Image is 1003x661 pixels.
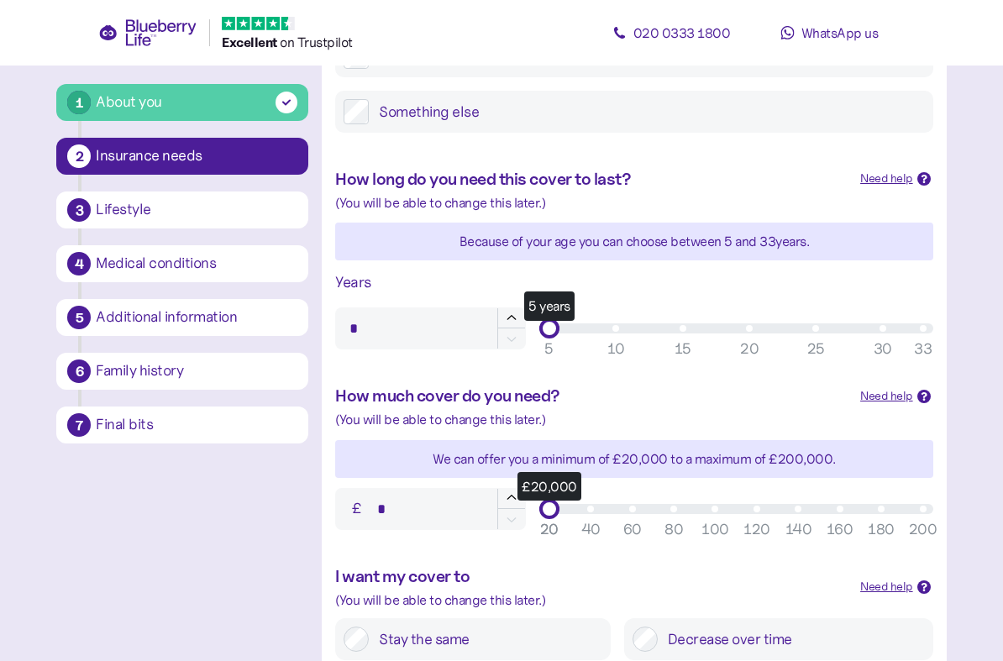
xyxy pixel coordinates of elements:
[56,191,308,228] button: 3Lifestyle
[785,518,812,541] div: 140
[914,338,932,360] div: 33
[335,231,932,252] div: Because of your age you can choose between 5 and 33 years.
[335,166,847,192] div: How long do you need this cover to last?
[369,627,601,652] label: Stay the same
[67,306,91,329] div: 5
[335,449,932,470] div: We can offer you a minimum of £20,000 to a maximum of £ 200,000 .
[664,518,683,541] div: 80
[335,383,847,409] div: How much cover do you need?
[596,16,747,50] a: 020 0333 1800
[860,387,913,406] div: Need help
[860,578,913,596] div: Need help
[540,518,559,541] div: 20
[96,149,297,164] div: Insurance needs
[675,338,691,360] div: 15
[860,170,913,188] div: Need help
[740,338,759,360] div: 20
[369,99,924,124] label: Something else
[868,518,895,541] div: 180
[280,34,353,50] span: on Trustpilot
[56,245,308,282] button: 4Medical conditions
[335,192,932,213] div: (You will be able to change this later.)
[96,91,162,113] div: About you
[67,413,91,437] div: 7
[96,202,297,218] div: Lifestyle
[909,518,937,541] div: 200
[827,518,853,541] div: 160
[544,338,554,360] div: 5
[67,144,91,168] div: 2
[56,299,308,336] button: 5Additional information
[335,590,847,611] div: (You will be able to change this later.)
[67,198,91,222] div: 3
[801,24,879,41] span: WhatsApp us
[56,84,308,121] button: 1About you
[67,91,91,114] div: 1
[96,256,297,271] div: Medical conditions
[581,518,601,541] div: 40
[623,518,642,541] div: 60
[222,34,280,50] span: Excellent ️
[743,518,770,541] div: 120
[56,407,308,443] button: 7Final bits
[701,518,729,541] div: 100
[67,359,91,383] div: 6
[658,627,925,652] label: Decrease over time
[335,409,932,430] div: (You will be able to change this later.)
[56,353,308,390] button: 6Family history
[56,138,308,175] button: 2Insurance needs
[96,417,297,433] div: Final bits
[96,364,297,379] div: Family history
[807,338,825,360] div: 25
[96,310,297,325] div: Additional information
[607,338,625,360] div: 10
[335,270,932,294] div: Years
[633,24,731,41] span: 020 0333 1800
[874,338,892,360] div: 30
[67,252,91,275] div: 4
[335,564,847,590] div: I want my cover to
[754,16,905,50] a: WhatsApp us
